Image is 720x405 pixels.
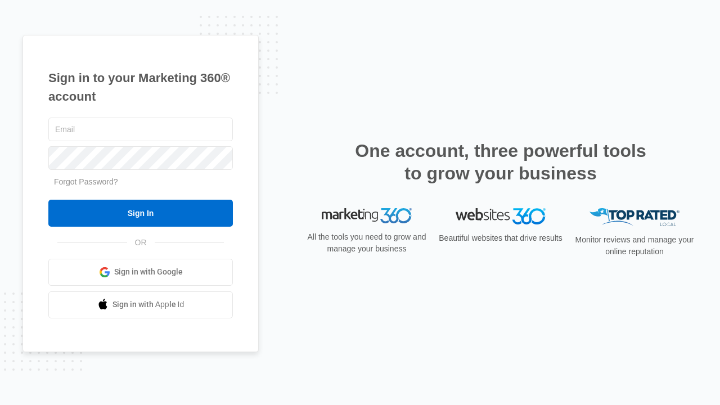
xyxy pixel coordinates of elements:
[48,118,233,141] input: Email
[589,208,679,227] img: Top Rated Local
[48,291,233,318] a: Sign in with Apple Id
[54,177,118,186] a: Forgot Password?
[304,231,430,255] p: All the tools you need to grow and manage your business
[456,208,546,224] img: Websites 360
[322,208,412,224] img: Marketing 360
[127,237,155,249] span: OR
[48,200,233,227] input: Sign In
[438,232,564,244] p: Beautiful websites that drive results
[352,139,650,184] h2: One account, three powerful tools to grow your business
[112,299,184,310] span: Sign in with Apple Id
[114,266,183,278] span: Sign in with Google
[48,69,233,106] h1: Sign in to your Marketing 360® account
[48,259,233,286] a: Sign in with Google
[571,234,697,258] p: Monitor reviews and manage your online reputation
